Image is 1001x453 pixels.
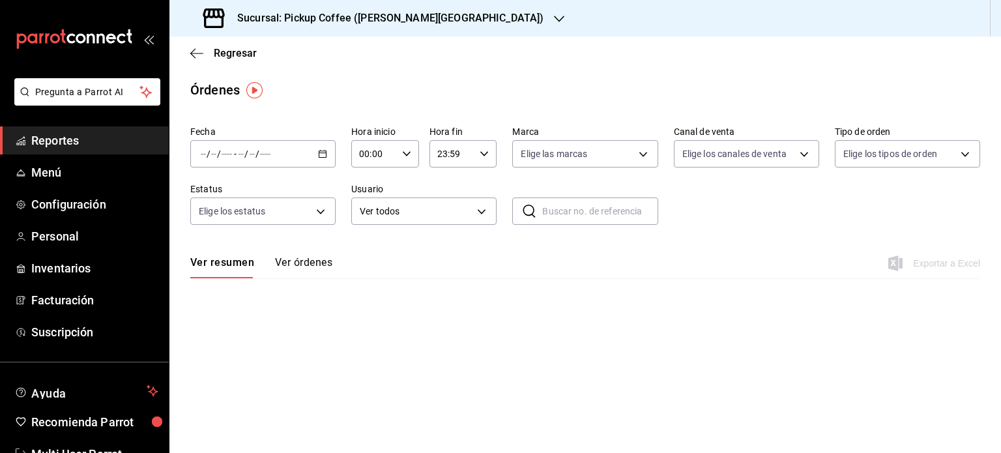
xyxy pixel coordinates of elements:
[246,82,263,98] img: Tooltip marker
[210,149,217,159] input: --
[259,149,271,159] input: ----
[31,383,141,399] span: Ayuda
[200,149,207,159] input: --
[255,149,259,159] span: /
[31,227,158,245] span: Personal
[143,34,154,44] button: open_drawer_menu
[351,127,419,136] label: Hora inicio
[31,196,158,213] span: Configuración
[429,127,497,136] label: Hora fin
[512,127,658,136] label: Marca
[835,127,980,136] label: Tipo de orden
[190,127,336,136] label: Fecha
[221,149,233,159] input: ----
[351,184,497,194] label: Usuario
[207,149,210,159] span: /
[31,164,158,181] span: Menú
[843,147,937,160] span: Elige los tipos de orden
[249,149,255,159] input: --
[674,127,819,136] label: Canal de venta
[244,149,248,159] span: /
[14,78,160,106] button: Pregunta a Parrot AI
[190,47,257,59] button: Regresar
[9,95,160,108] a: Pregunta a Parrot AI
[227,10,544,26] h3: Sucursal: Pickup Coffee ([PERSON_NAME][GEOGRAPHIC_DATA])
[190,184,336,194] label: Estatus
[521,147,587,160] span: Elige las marcas
[360,205,472,218] span: Ver todos
[190,256,254,278] button: Ver resumen
[199,205,265,218] span: Elige los estatus
[542,198,658,224] input: Buscar no. de referencia
[31,413,158,431] span: Recomienda Parrot
[238,149,244,159] input: --
[682,147,787,160] span: Elige los canales de venta
[35,85,140,99] span: Pregunta a Parrot AI
[31,291,158,309] span: Facturación
[214,47,257,59] span: Regresar
[190,256,332,278] div: navigation tabs
[31,132,158,149] span: Reportes
[234,149,237,159] span: -
[275,256,332,278] button: Ver órdenes
[31,323,158,341] span: Suscripción
[190,80,240,100] div: Órdenes
[31,259,158,277] span: Inventarios
[217,149,221,159] span: /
